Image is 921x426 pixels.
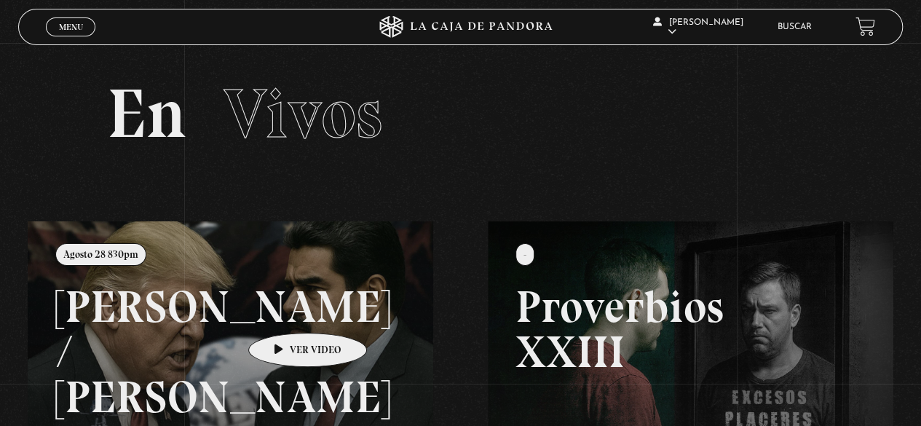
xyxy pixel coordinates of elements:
[778,23,812,31] a: Buscar
[855,17,875,36] a: View your shopping cart
[107,79,815,149] h2: En
[54,34,88,44] span: Cerrar
[224,72,382,155] span: Vivos
[653,18,743,36] span: [PERSON_NAME]
[59,23,83,31] span: Menu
